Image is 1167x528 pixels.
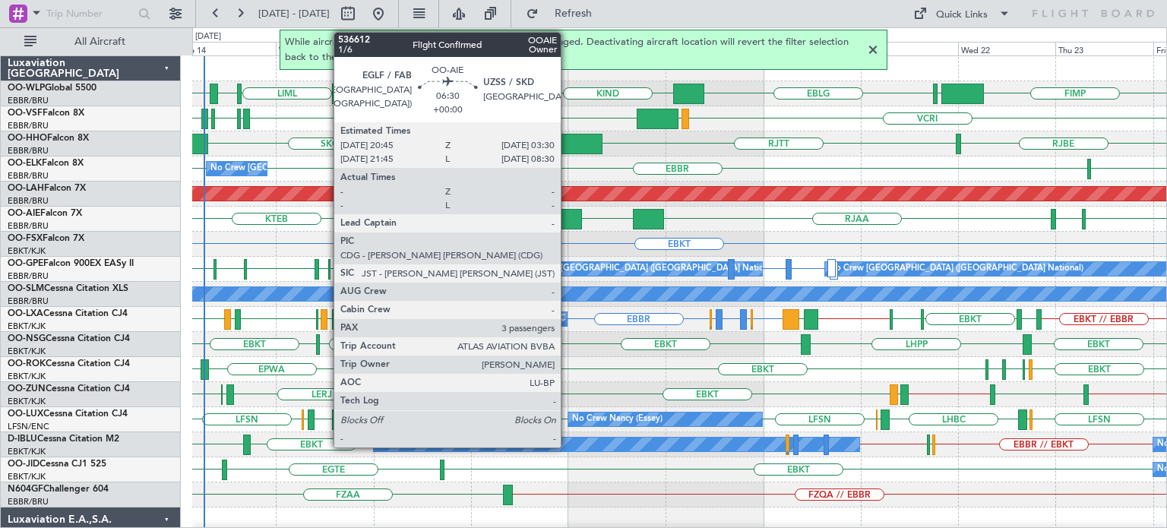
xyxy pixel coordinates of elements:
a: OO-ROKCessna Citation CJ4 [8,359,130,368]
a: OO-WLPGlobal 5500 [8,84,96,93]
span: OO-SLM [8,284,44,293]
a: EBBR/BRU [8,170,49,182]
span: OO-ZUN [8,384,46,394]
span: OO-HHO [8,134,47,143]
a: D-IBLUCessna Citation M2 [8,435,119,444]
div: No Crew [GEOGRAPHIC_DATA] ([GEOGRAPHIC_DATA] National) [523,258,778,280]
a: OO-ELKFalcon 8X [8,159,84,168]
a: EBBR/BRU [8,145,49,157]
span: OO-VSF [8,109,43,118]
div: No Crew [GEOGRAPHIC_DATA] ([GEOGRAPHIC_DATA] National) [210,157,465,180]
span: OO-JID [8,460,40,469]
button: Refresh [519,2,610,26]
a: OO-JIDCessna CJ1 525 [8,460,106,469]
input: Trip Number [46,2,134,25]
a: OO-VSFFalcon 8X [8,109,84,118]
div: No Crew Nancy (Essey) [572,408,663,431]
a: EBBR/BRU [8,195,49,207]
div: No Crew [GEOGRAPHIC_DATA] ([GEOGRAPHIC_DATA] National) [378,308,632,330]
span: OO-LXA [8,309,43,318]
a: OO-LUXCessna Citation CJ4 [8,409,128,419]
a: EBBR/BRU [8,120,49,131]
a: EBKT/KJK [8,446,46,457]
a: OO-NSGCessna Citation CJ4 [8,334,130,343]
a: EBKT/KJK [8,396,46,407]
span: [DATE] - [DATE] [258,7,330,21]
span: D-IBLU [8,435,37,444]
a: EBKT/KJK [8,371,46,382]
a: OO-LXACessna Citation CJ4 [8,309,128,318]
span: OO-ELK [8,159,42,168]
a: OO-GPEFalcon 900EX EASy II [8,259,134,268]
a: EBKT/KJK [8,471,46,482]
a: N604GFChallenger 604 [8,485,109,494]
div: No Crew Kortrijk-[GEOGRAPHIC_DATA] [378,433,534,456]
a: EBBR/BRU [8,296,49,307]
span: OO-ROK [8,359,46,368]
div: Quick Links [936,8,988,23]
a: LFSN/ENC [8,421,49,432]
a: EBBR/BRU [8,220,49,232]
a: EBBR/BRU [8,496,49,507]
span: Refresh [542,8,606,19]
a: EBKT/KJK [8,346,46,357]
div: No Crew [GEOGRAPHIC_DATA] ([GEOGRAPHIC_DATA] National) [829,258,1083,280]
button: Quick Links [906,2,1018,26]
span: OO-GPE [8,259,43,268]
a: OO-HHOFalcon 8X [8,134,89,143]
span: OO-NSG [8,334,46,343]
a: EBBR/BRU [8,270,49,282]
a: EBKT/KJK [8,245,46,257]
span: OO-LAH [8,184,44,193]
a: OO-SLMCessna Citation XLS [8,284,128,293]
a: OO-FSXFalcon 7X [8,234,84,243]
a: EBBR/BRU [8,95,49,106]
span: While aircraft location is activated your filters have been changed. Deactivating aircraft locati... [285,35,864,65]
a: OO-AIEFalcon 7X [8,209,82,218]
a: OO-LAHFalcon 7X [8,184,86,193]
a: OO-ZUNCessna Citation CJ4 [8,384,130,394]
span: OO-AIE [8,209,40,218]
a: EBKT/KJK [8,321,46,332]
span: OO-FSX [8,234,43,243]
span: OO-LUX [8,409,43,419]
span: OO-WLP [8,84,45,93]
span: N604GF [8,485,43,494]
